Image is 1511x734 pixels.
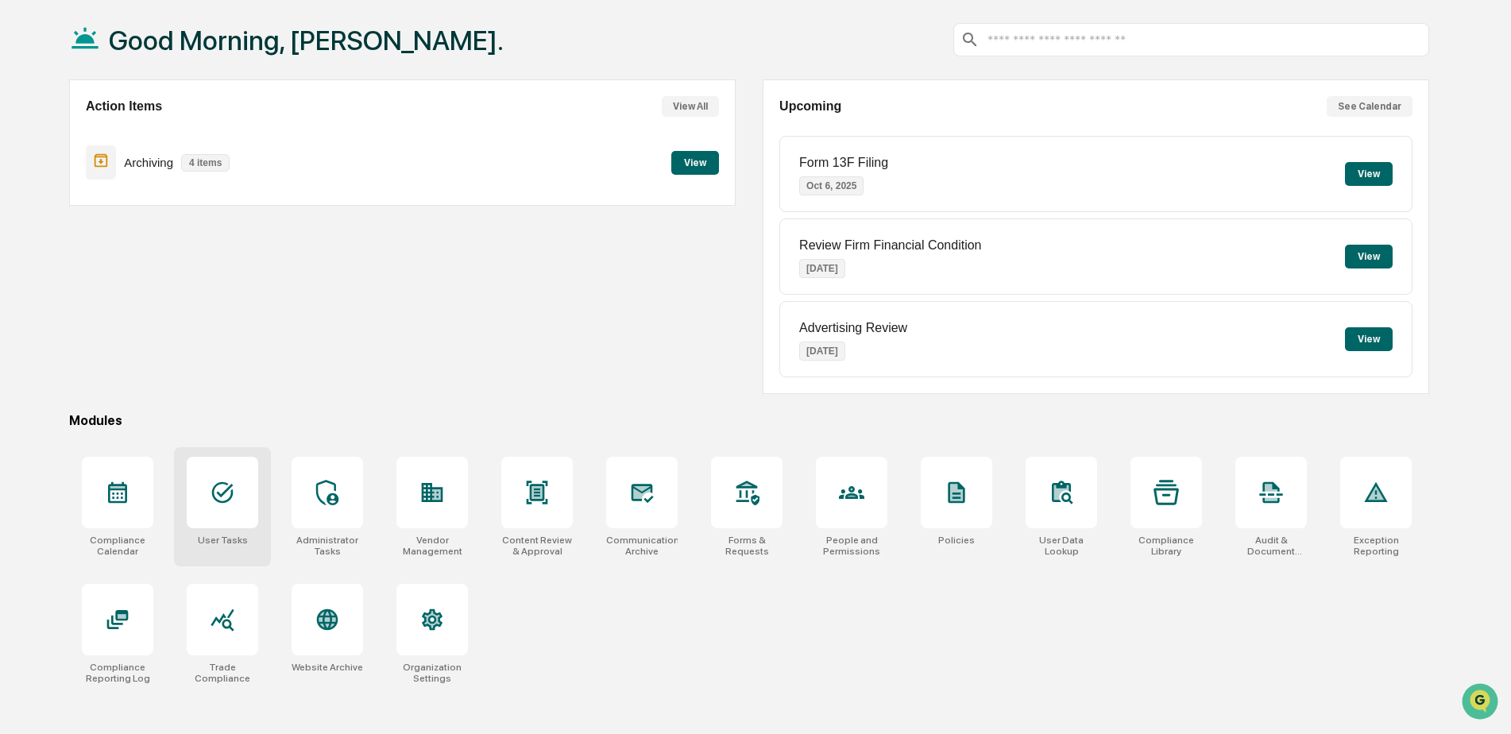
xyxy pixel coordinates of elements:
[222,216,255,229] span: [DATE]
[16,201,41,226] img: Steve.Lennart
[1327,96,1412,117] button: See Calendar
[86,99,162,114] h2: Action Items
[799,342,845,361] p: [DATE]
[1235,535,1307,557] div: Audit & Document Logs
[671,151,719,175] button: View
[799,321,907,335] p: Advertising Review
[292,535,363,557] div: Administrator Tasks
[69,413,1429,428] div: Modules
[109,25,504,56] h1: Good Morning, [PERSON_NAME].
[1345,245,1393,268] button: View
[16,244,41,269] img: Steve.Lennart
[71,122,261,137] div: Start new chat
[131,325,197,341] span: Attestations
[16,122,44,150] img: 1746055101610-c473b297-6a78-478c-a979-82029cc54cd1
[1345,327,1393,351] button: View
[246,173,289,192] button: See all
[501,535,573,557] div: Content Review & Approval
[214,216,219,229] span: •
[181,154,230,172] p: 4 items
[799,238,981,253] p: Review Firm Financial Condition
[214,259,219,272] span: •
[115,326,128,339] div: 🗄️
[32,355,100,371] span: Data Lookup
[10,349,106,377] a: 🔎Data Lookup
[198,535,248,546] div: User Tasks
[32,325,102,341] span: Preclearance
[396,535,468,557] div: Vendor Management
[16,176,106,189] div: Past conversations
[606,535,678,557] div: Communications Archive
[82,535,153,557] div: Compliance Calendar
[779,99,841,114] h2: Upcoming
[16,357,29,369] div: 🔎
[938,535,975,546] div: Policies
[16,326,29,339] div: 🖐️
[816,535,887,557] div: People and Permissions
[158,394,192,406] span: Pylon
[1345,162,1393,186] button: View
[112,393,192,406] a: Powered byPylon
[71,137,218,150] div: We're available if you need us!
[799,259,845,278] p: [DATE]
[1026,535,1097,557] div: User Data Lookup
[711,535,783,557] div: Forms & Requests
[222,259,255,272] span: [DATE]
[799,156,888,170] p: Form 13F Filing
[292,662,363,673] div: Website Archive
[799,176,864,195] p: Oct 6, 2025
[49,216,211,229] span: [PERSON_NAME].[PERSON_NAME]
[270,126,289,145] button: Start new chat
[33,122,62,150] img: 8933085812038_c878075ebb4cc5468115_72.jpg
[1340,535,1412,557] div: Exception Reporting
[124,156,173,169] p: Archiving
[82,662,153,684] div: Compliance Reporting Log
[671,154,719,169] a: View
[10,319,109,347] a: 🖐️Preclearance
[1460,682,1503,724] iframe: Open customer support
[662,96,719,117] button: View All
[49,259,211,272] span: [PERSON_NAME].[PERSON_NAME]
[396,662,468,684] div: Organization Settings
[16,33,289,59] p: How can we help?
[109,319,203,347] a: 🗄️Attestations
[187,662,258,684] div: Trade Compliance
[1130,535,1202,557] div: Compliance Library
